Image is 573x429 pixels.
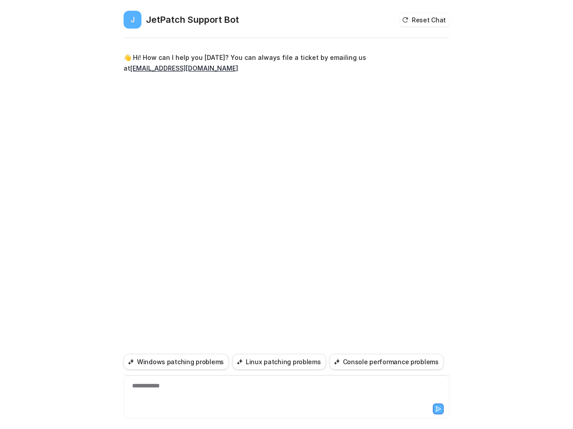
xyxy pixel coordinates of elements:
[124,52,385,74] p: 👋 Hi! How can I help you [DATE]? You can always file a ticket by emailing us at
[146,13,239,26] h2: JetPatch Support Bot
[232,354,326,370] button: Linux patching problems
[130,64,238,72] a: [EMAIL_ADDRESS][DOMAIN_NAME]
[329,354,444,370] button: Console performance problems
[124,11,141,29] span: J
[124,354,229,370] button: Windows patching problems
[399,13,449,26] button: Reset Chat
